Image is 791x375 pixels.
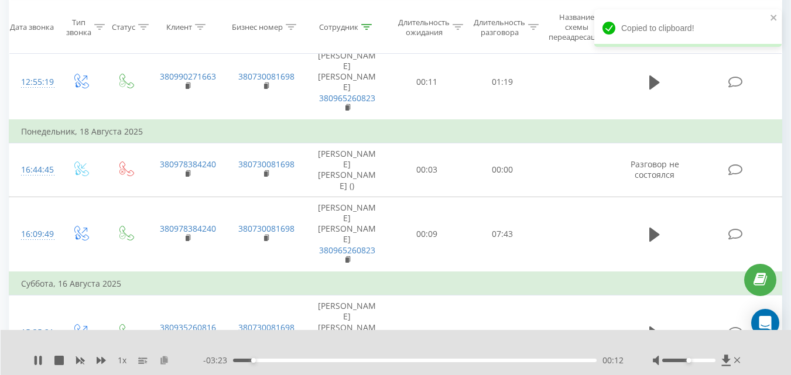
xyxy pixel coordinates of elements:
[389,295,465,370] td: 00:14
[21,321,46,344] div: 15:35:21
[319,245,375,256] a: 380965260823
[21,159,46,181] div: 16:44:45
[319,92,375,104] a: 380965260823
[238,223,295,234] a: 380730081698
[238,322,295,333] a: 380730081698
[770,13,778,24] button: close
[9,120,782,143] td: Понедельник, 18 Августа 2025
[166,22,192,32] div: Клиент
[305,295,389,370] td: [PERSON_NAME] [PERSON_NAME]
[465,295,540,370] td: 00:18
[465,44,540,120] td: 01:19
[465,197,540,272] td: 07:43
[389,143,465,197] td: 00:03
[238,71,295,82] a: 380730081698
[21,71,46,94] div: 12:55:19
[160,159,216,170] a: 380978384240
[112,22,135,32] div: Статус
[66,17,91,37] div: Тип звонка
[21,223,46,246] div: 16:09:49
[232,22,283,32] div: Бизнес номер
[203,355,233,366] span: - 03:23
[631,159,679,180] span: Разговор не состоялся
[398,17,450,37] div: Длительность ожидания
[389,44,465,120] td: 00:11
[389,197,465,272] td: 00:09
[160,322,216,333] a: 380935260816
[549,12,605,42] div: Название схемы переадресации
[160,71,216,82] a: 380990271663
[319,22,358,32] div: Сотрудник
[751,309,779,337] div: Open Intercom Messenger
[9,272,782,295] td: Суббота, 16 Августа 2025
[594,9,782,47] div: Copied to clipboard!
[305,143,389,197] td: [PERSON_NAME] [PERSON_NAME] ()
[465,143,540,197] td: 00:00
[118,355,126,366] span: 1 x
[251,358,256,363] div: Accessibility label
[602,355,624,366] span: 00:12
[238,159,295,170] a: 380730081698
[160,223,216,234] a: 380978384240
[305,44,389,120] td: [PERSON_NAME] [PERSON_NAME]
[10,22,54,32] div: Дата звонка
[305,197,389,272] td: [PERSON_NAME] [PERSON_NAME]
[474,17,525,37] div: Длительность разговора
[686,358,691,363] div: Accessibility label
